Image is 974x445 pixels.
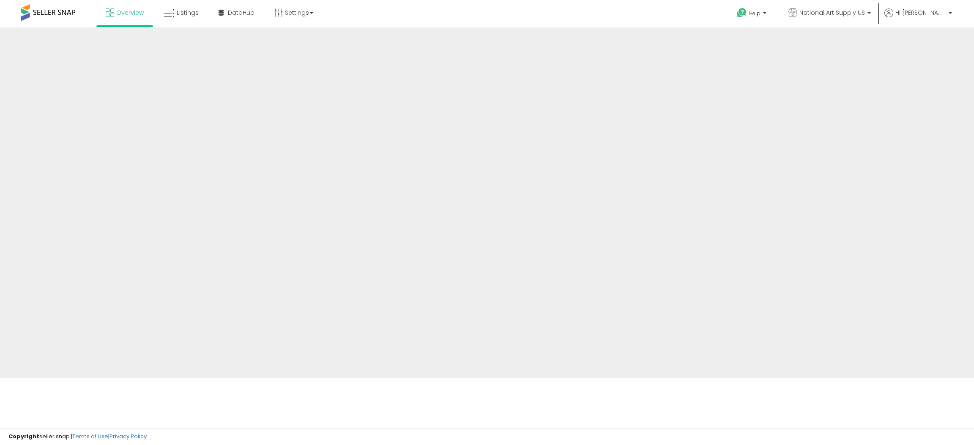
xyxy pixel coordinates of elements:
[884,8,952,27] a: Hi [PERSON_NAME]
[177,8,199,17] span: Listings
[895,8,946,17] span: Hi [PERSON_NAME]
[749,10,761,17] span: Help
[799,8,865,17] span: National Art Supply US
[228,8,254,17] span: DataHub
[116,8,144,17] span: Overview
[730,1,775,27] a: Help
[736,8,747,18] i: Get Help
